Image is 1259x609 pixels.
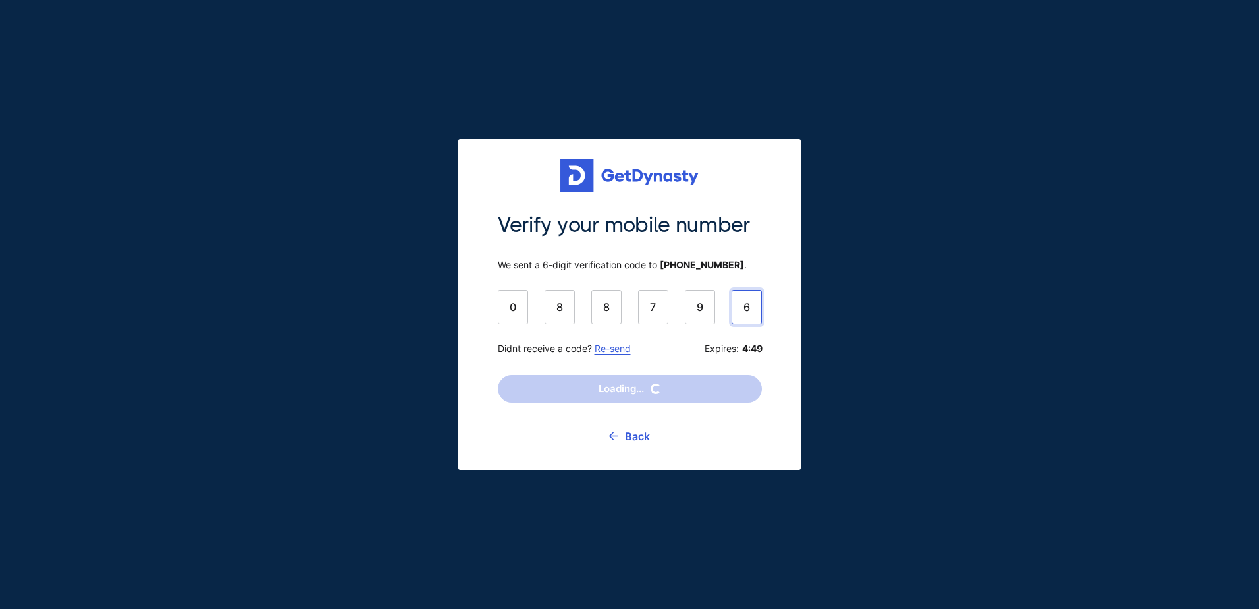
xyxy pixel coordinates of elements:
span: Verify your mobile number [498,212,762,239]
img: go back icon [609,432,618,440]
b: [PHONE_NUMBER] [660,259,744,270]
b: 4:49 [742,343,762,355]
span: Expires: [705,343,762,355]
img: Get started for free with Dynasty Trust Company [560,159,699,192]
span: Didnt receive a code? [498,343,631,355]
span: We sent a 6-digit verification code to . [498,259,762,271]
a: Re-send [595,343,631,354]
a: Back [609,420,650,453]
